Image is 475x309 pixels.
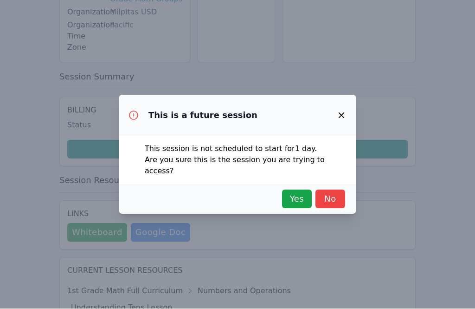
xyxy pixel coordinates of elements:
button: Yes [282,190,312,209]
h3: This is a future session [148,110,257,121]
button: No [315,190,345,209]
span: No [320,193,340,206]
p: This session is not scheduled to start for 1 day . Are you sure this is the session you are tryin... [145,144,330,177]
span: Yes [287,193,307,206]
